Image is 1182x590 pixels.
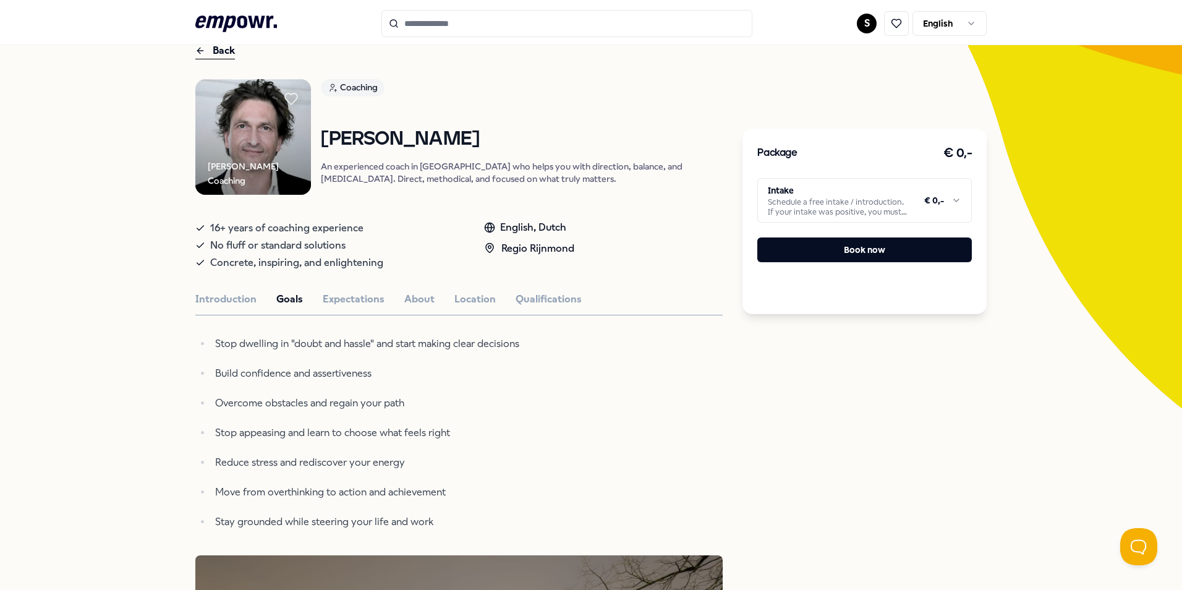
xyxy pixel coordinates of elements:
p: Stop dwelling in "doubt and hassle" and start making clear decisions [215,335,597,353]
p: Overcome obstacles and regain your path [215,395,597,412]
div: Regio Rijnmond [484,241,574,257]
p: Reduce stress and rediscover your energy [215,454,597,471]
button: About [404,291,435,307]
p: An experienced coach in [GEOGRAPHIC_DATA] who helps you with direction, balance, and [MEDICAL_DAT... [321,160,723,185]
span: 16+ years of coaching experience [210,220,364,237]
a: Coaching [321,79,723,101]
p: Move from overthinking to action and achievement [215,484,597,501]
h1: [PERSON_NAME] [321,129,723,150]
iframe: Help Scout Beacon - Open [1120,528,1157,565]
span: Concrete, inspiring, and enlightening [210,254,383,271]
p: Build confidence and assertiveness [215,365,597,382]
button: Book now [757,237,972,262]
button: Introduction [195,291,257,307]
h3: € 0,- [943,143,972,163]
p: Stay grounded while steering your life and work [215,513,597,531]
button: Goals [276,291,303,307]
span: No fluff or standard solutions [210,237,346,254]
div: English, Dutch [484,220,574,236]
button: Expectations [323,291,385,307]
img: Product Image [195,79,311,195]
h3: Package [757,145,797,161]
button: Qualifications [516,291,582,307]
button: Location [454,291,496,307]
input: Search for products, categories or subcategories [381,10,752,37]
div: [PERSON_NAME] Coaching [208,160,311,187]
button: S [857,14,877,33]
div: Back [195,43,235,59]
div: Coaching [321,79,385,96]
p: Stop appeasing and learn to choose what feels right [215,424,597,442]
